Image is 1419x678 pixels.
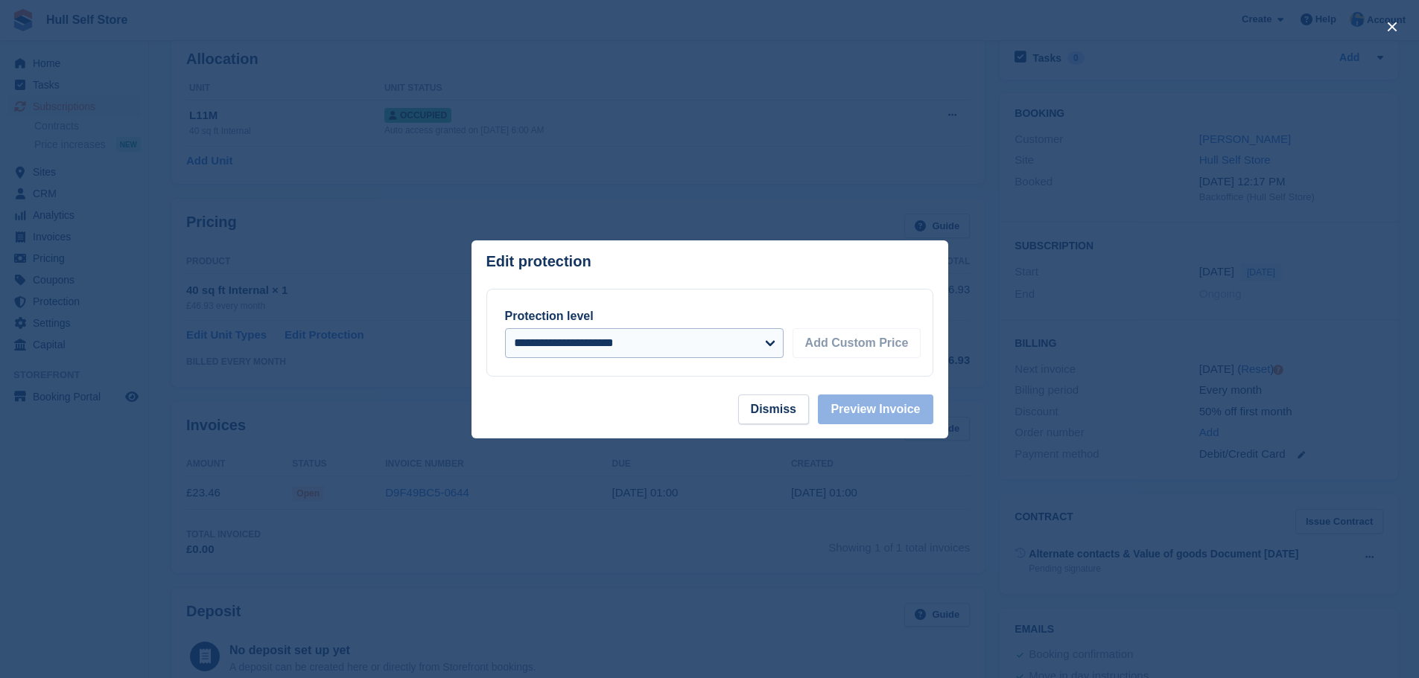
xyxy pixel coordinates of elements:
[793,328,921,358] button: Add Custom Price
[486,253,591,270] p: Edit protection
[818,394,933,424] button: Preview Invoice
[738,394,809,424] button: Dismiss
[505,310,594,322] label: Protection level
[1380,15,1404,39] button: close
